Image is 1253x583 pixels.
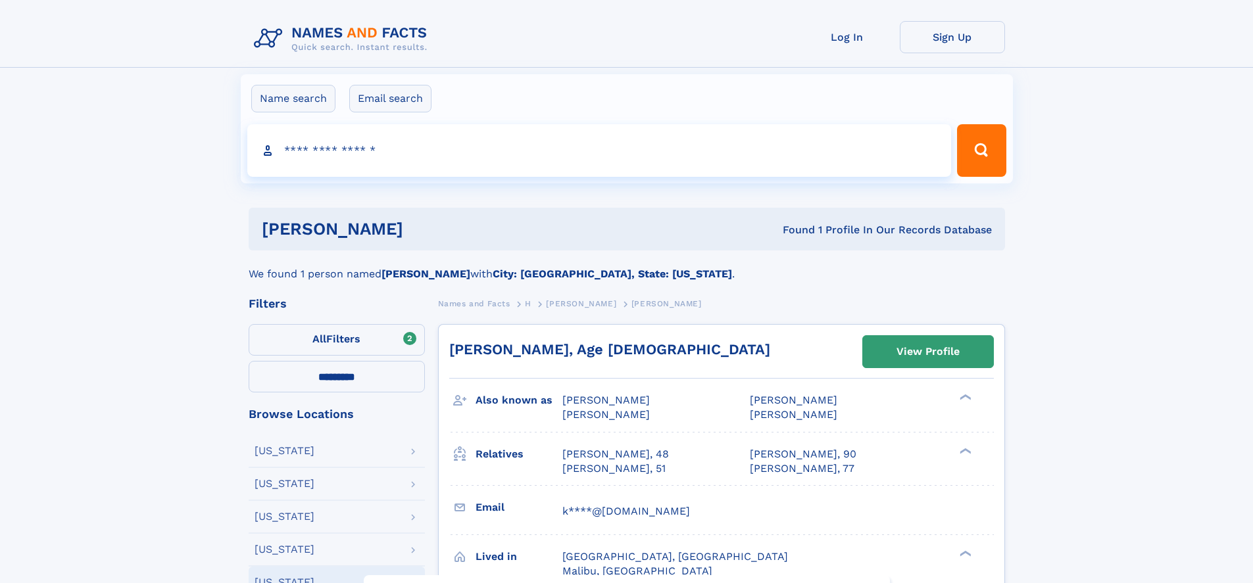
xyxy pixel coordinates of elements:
[255,478,314,489] div: [US_STATE]
[956,446,972,455] div: ❯
[562,394,650,406] span: [PERSON_NAME]
[750,408,837,421] span: [PERSON_NAME]
[593,223,992,237] div: Found 1 Profile In Our Records Database
[349,85,431,112] label: Email search
[255,446,314,456] div: [US_STATE]
[546,299,616,308] span: [PERSON_NAME]
[562,550,788,563] span: [GEOGRAPHIC_DATA], [GEOGRAPHIC_DATA]
[562,447,669,461] a: [PERSON_NAME], 48
[476,443,562,465] h3: Relatives
[562,408,650,421] span: [PERSON_NAME]
[795,21,900,53] a: Log In
[900,21,1005,53] a: Sign Up
[262,221,593,237] h1: [PERSON_NAME]
[381,268,470,280] b: [PERSON_NAME]
[449,341,770,358] a: [PERSON_NAME], Age [DEMOGRAPHIC_DATA]
[562,461,666,476] a: [PERSON_NAME], 51
[525,299,531,308] span: H
[750,461,854,476] a: [PERSON_NAME], 77
[476,496,562,519] h3: Email
[249,250,1005,282] div: We found 1 person named with .
[476,546,562,568] h3: Lived in
[525,295,531,312] a: H
[562,565,712,577] span: Malibu, [GEOGRAPHIC_DATA]
[255,544,314,555] div: [US_STATE]
[249,324,425,356] label: Filters
[493,268,732,280] b: City: [GEOGRAPHIC_DATA], State: [US_STATE]
[249,21,438,57] img: Logo Names and Facts
[897,337,960,367] div: View Profile
[251,85,335,112] label: Name search
[863,336,993,367] a: View Profile
[438,295,510,312] a: Names and Facts
[476,389,562,411] h3: Also known as
[312,333,326,345] span: All
[750,447,856,461] a: [PERSON_NAME], 90
[956,393,972,402] div: ❯
[249,408,425,420] div: Browse Locations
[956,549,972,557] div: ❯
[957,124,1006,177] button: Search Button
[255,511,314,522] div: [US_STATE]
[249,298,425,310] div: Filters
[631,299,702,308] span: [PERSON_NAME]
[750,394,837,406] span: [PERSON_NAME]
[247,124,952,177] input: search input
[546,295,616,312] a: [PERSON_NAME]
